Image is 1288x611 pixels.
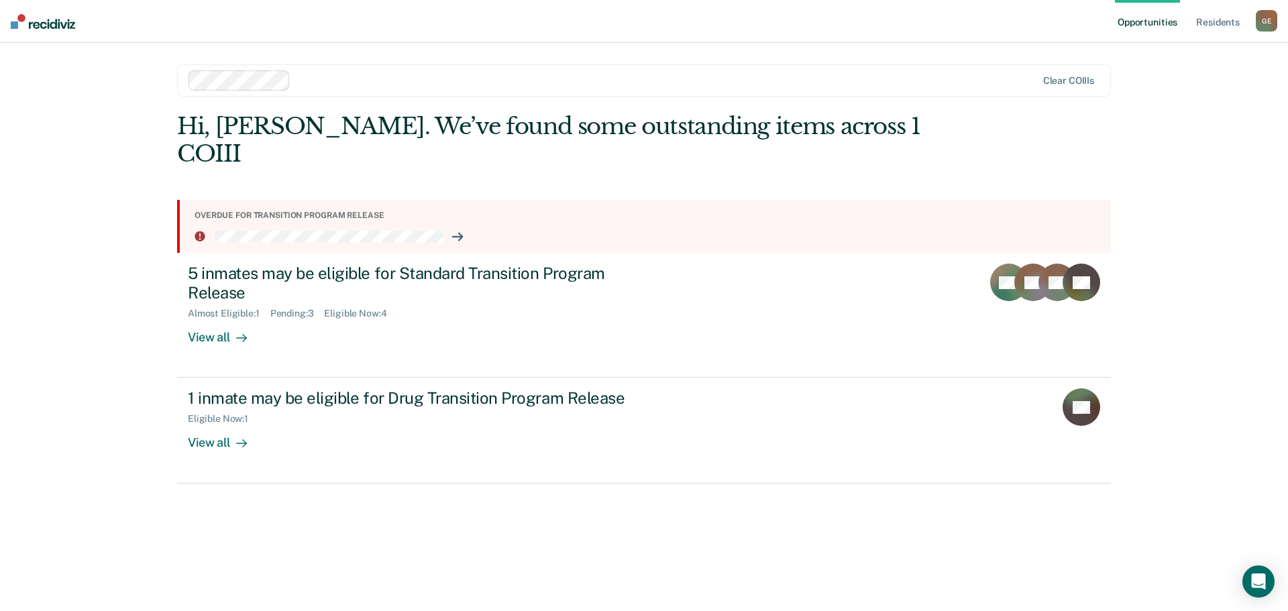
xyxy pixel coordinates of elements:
[11,14,75,29] img: Recidiviz
[188,264,659,302] div: 5 inmates may be eligible for Standard Transition Program Release
[195,211,1100,220] div: Overdue for transition program release
[177,113,924,168] div: Hi, [PERSON_NAME]. We’ve found some outstanding items across 1 COIII
[177,378,1111,483] a: 1 inmate may be eligible for Drug Transition Program ReleaseEligible Now:1View all
[188,319,263,345] div: View all
[1256,10,1277,32] button: GE
[270,308,325,319] div: Pending : 3
[324,308,397,319] div: Eligible Now : 4
[188,308,270,319] div: Almost Eligible : 1
[1242,565,1275,598] div: Open Intercom Messenger
[188,388,659,408] div: 1 inmate may be eligible for Drug Transition Program Release
[1256,10,1277,32] div: G E
[188,425,263,451] div: View all
[177,253,1111,378] a: 5 inmates may be eligible for Standard Transition Program ReleaseAlmost Eligible:1Pending:3Eligib...
[1043,75,1094,87] div: Clear COIIIs
[188,413,259,425] div: Eligible Now : 1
